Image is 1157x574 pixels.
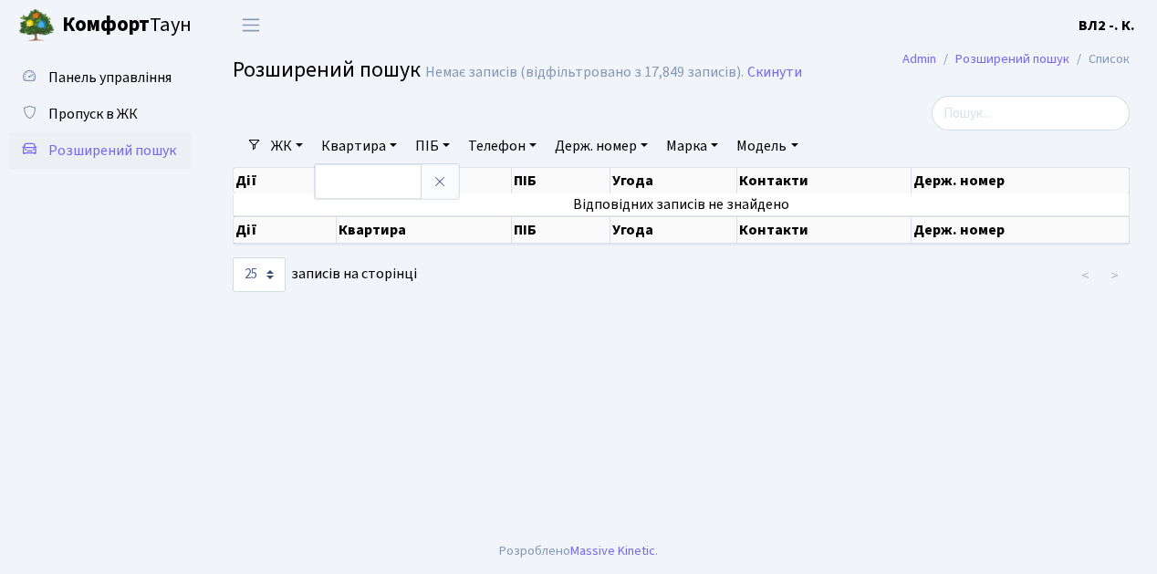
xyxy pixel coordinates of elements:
span: Розширений пошук [233,54,421,86]
a: Пропуск в ЖК [9,96,192,132]
td: Відповідних записів не знайдено [234,193,1130,215]
img: logo.png [18,7,55,44]
select: записів на сторінці [233,257,286,292]
a: Скинути [747,64,802,81]
a: ПІБ [408,130,457,162]
th: Держ. номер [912,168,1130,193]
b: Комфорт [62,10,150,39]
input: Пошук... [932,96,1130,130]
th: ПІБ [512,168,610,193]
a: ЖК [264,130,310,162]
th: Угода [610,216,737,244]
th: Контакти [737,168,912,193]
a: Панель управління [9,59,192,96]
span: Пропуск в ЖК [48,104,138,124]
th: Дії [234,216,337,244]
div: Розроблено . [499,541,658,561]
a: Держ. номер [547,130,655,162]
a: Телефон [461,130,544,162]
span: Таун [62,10,192,41]
nav: breadcrumb [875,40,1157,78]
a: Розширений пошук [955,49,1069,68]
b: ВЛ2 -. К. [1079,16,1135,36]
a: Модель [729,130,805,162]
a: ВЛ2 -. К. [1079,15,1135,37]
th: Квартира [337,216,512,244]
th: Держ. номер [912,216,1130,244]
label: записів на сторінці [233,257,417,292]
a: Розширений пошук [9,132,192,169]
li: Список [1069,49,1130,69]
a: Admin [902,49,936,68]
span: Панель управління [48,68,172,88]
div: Немає записів (відфільтровано з 17,849 записів). [425,64,744,81]
th: Угода [610,168,737,193]
th: Дії [234,168,337,193]
span: Розширений пошук [48,141,176,161]
a: Квартира [314,130,404,162]
a: Massive Kinetic [570,541,655,560]
th: ПІБ [512,216,610,244]
button: Переключити навігацію [228,10,274,40]
a: Марка [659,130,725,162]
th: Контакти [737,216,912,244]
